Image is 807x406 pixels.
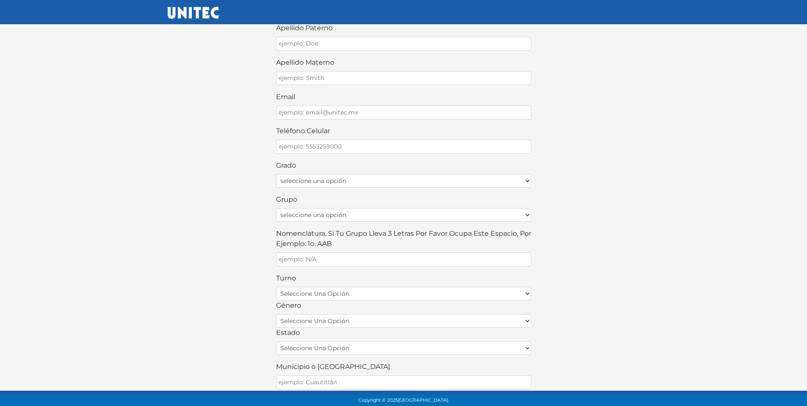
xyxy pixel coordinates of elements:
img: UNITEC [168,7,219,19]
label: Grado [276,160,296,171]
label: turno [276,273,296,283]
label: apellido paterno [276,23,333,33]
input: ejemplo: 5553259000 [276,140,531,154]
input: ejemplo: email@unitec.mx [276,106,531,120]
input: ejemplo: N/A [276,252,531,266]
label: Municipio o [GEOGRAPHIC_DATA] [276,362,390,372]
span: [GEOGRAPHIC_DATA]. [398,397,449,403]
input: ejemplo: Doe [276,37,531,51]
input: ejemplo: Smith [276,71,531,85]
label: estado [276,328,300,338]
label: Nomenclatura, si tu grupo lleva 3 letras por favor ocupa este espacio, por ejemplo: 1o. AAB [276,229,531,249]
label: apellido materno [276,57,334,68]
label: email [276,92,295,102]
label: Grupo [276,194,297,205]
label: género [276,300,301,311]
input: ejemplo: Cuautitlán [276,375,531,389]
label: teléfono celular [276,126,330,136]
